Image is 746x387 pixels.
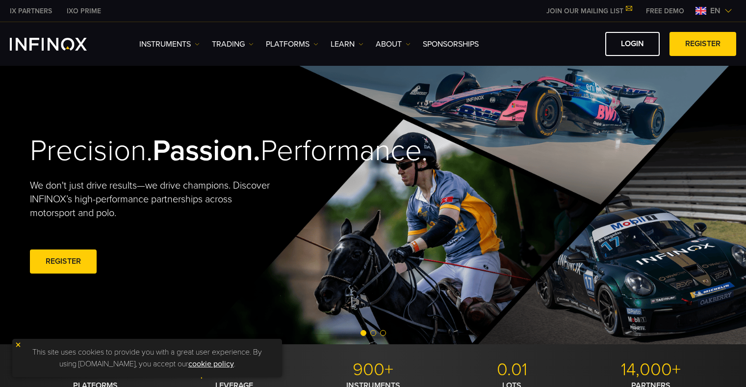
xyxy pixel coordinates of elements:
[212,38,254,50] a: TRADING
[446,359,578,381] p: 0.01
[153,133,260,168] strong: Passion.
[30,179,277,220] p: We don't just drive results—we drive champions. Discover INFINOX’s high-performance partnerships ...
[30,249,97,274] a: REGISTER
[2,6,59,16] a: INFINOX
[423,38,479,50] a: SPONSORSHIPS
[585,359,717,381] p: 14,000+
[17,344,277,372] p: This site uses cookies to provide you with a great user experience. By using [DOMAIN_NAME], you a...
[539,7,639,15] a: JOIN OUR MAILING LIST
[380,330,386,336] span: Go to slide 3
[139,38,200,50] a: Instruments
[10,38,110,51] a: INFINOX Logo
[59,6,108,16] a: INFINOX
[331,38,363,50] a: Learn
[30,133,339,169] h2: Precision. Performance.
[669,32,736,56] a: REGISTER
[266,38,318,50] a: PLATFORMS
[706,5,724,17] span: en
[15,341,22,348] img: yellow close icon
[308,359,439,381] p: 900+
[605,32,660,56] a: LOGIN
[370,330,376,336] span: Go to slide 2
[639,6,692,16] a: INFINOX MENU
[376,38,411,50] a: ABOUT
[188,359,234,369] a: cookie policy
[360,330,366,336] span: Go to slide 1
